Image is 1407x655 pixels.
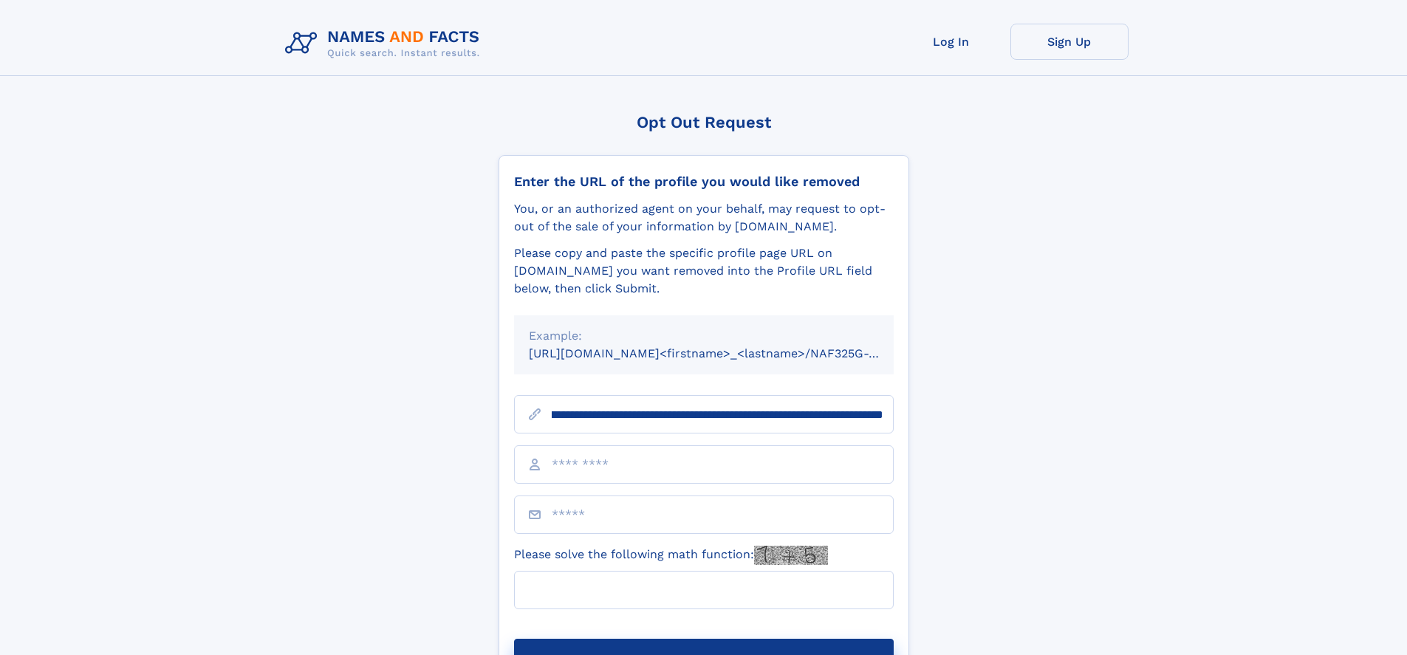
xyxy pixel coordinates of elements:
[892,24,1010,60] a: Log In
[514,200,894,236] div: You, or an authorized agent on your behalf, may request to opt-out of the sale of your informatio...
[529,327,879,345] div: Example:
[529,346,922,360] small: [URL][DOMAIN_NAME]<firstname>_<lastname>/NAF325G-xxxxxxxx
[1010,24,1129,60] a: Sign Up
[499,113,909,131] div: Opt Out Request
[514,174,894,190] div: Enter the URL of the profile you would like removed
[279,24,492,64] img: Logo Names and Facts
[514,546,828,565] label: Please solve the following math function:
[514,244,894,298] div: Please copy and paste the specific profile page URL on [DOMAIN_NAME] you want removed into the Pr...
